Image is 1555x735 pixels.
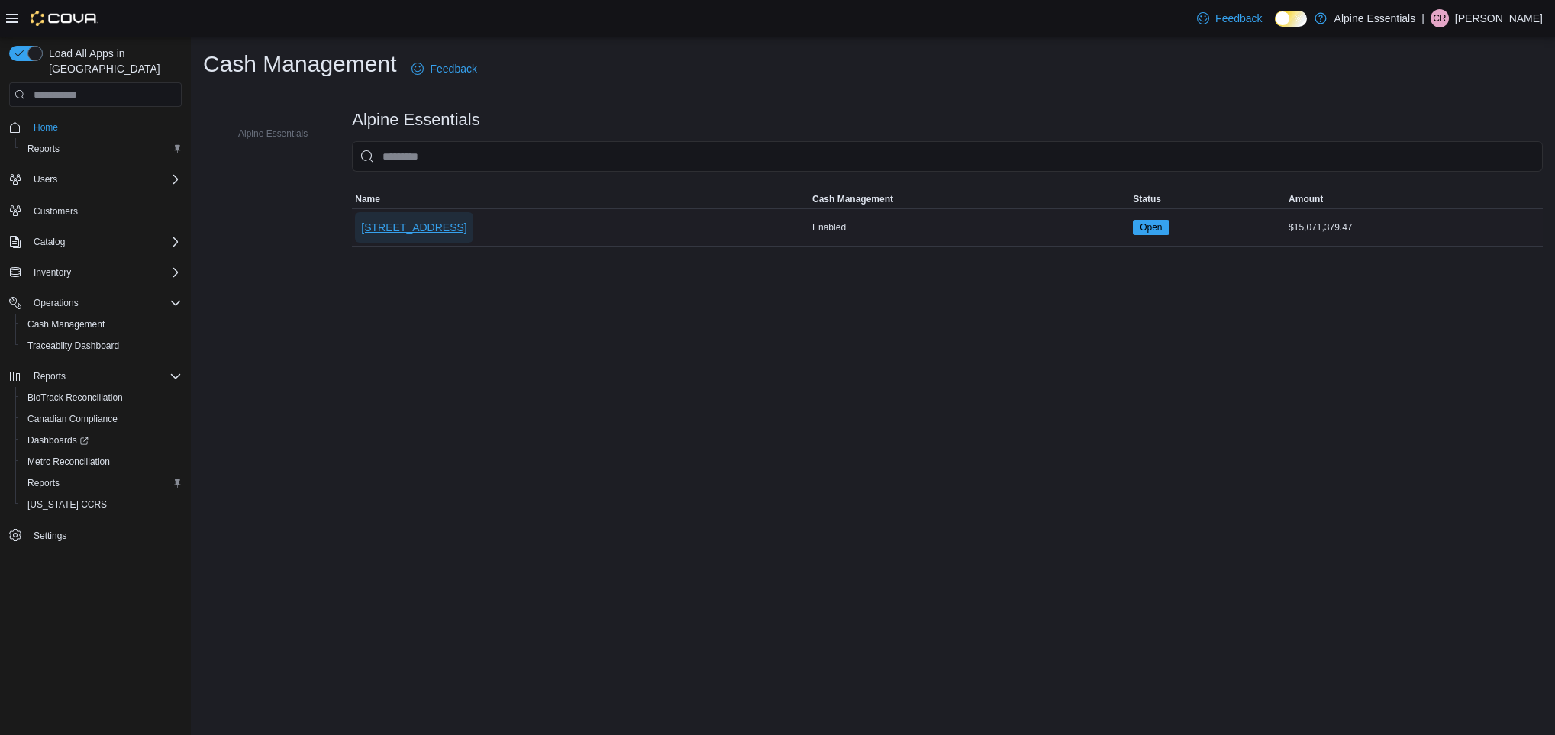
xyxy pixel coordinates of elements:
span: Operations [34,297,79,309]
span: Washington CCRS [21,495,182,514]
button: Amount [1286,190,1543,208]
span: Dashboards [27,434,89,446]
span: Reports [27,367,182,385]
span: Catalog [27,233,182,251]
div: $15,071,379.47 [1286,218,1543,237]
span: Status [1133,193,1161,205]
span: Settings [27,526,182,545]
a: Dashboards [15,430,188,451]
button: Cash Management [15,314,188,335]
span: Amount [1289,193,1323,205]
button: Users [3,169,188,190]
a: Home [27,118,64,137]
input: This is a search bar. As you type, the results lower in the page will automatically filter. [352,141,1543,172]
a: Traceabilty Dashboard [21,337,125,355]
button: Reports [3,366,188,387]
a: Feedback [1191,3,1268,34]
span: Inventory [34,266,71,279]
h3: Alpine Essentials [352,111,479,129]
span: Reports [27,143,60,155]
button: Metrc Reconciliation [15,451,188,472]
a: Cash Management [21,315,111,334]
span: Cash Management [812,193,893,205]
span: Metrc Reconciliation [21,453,182,471]
span: Home [27,118,182,137]
a: Dashboards [21,431,95,450]
span: Reports [21,140,182,158]
span: Inventory [27,263,182,282]
button: [STREET_ADDRESS] [355,212,473,243]
span: Feedback [1215,11,1262,26]
span: Cash Management [21,315,182,334]
span: Customers [27,201,182,220]
p: Alpine Essentials [1334,9,1416,27]
span: Reports [34,370,66,382]
button: Name [352,190,809,208]
span: BioTrack Reconciliation [27,392,123,404]
button: Reports [15,138,188,160]
a: BioTrack Reconciliation [21,388,129,407]
span: Name [355,193,380,205]
button: Alpine Essentials [217,124,314,143]
span: Customers [34,205,78,218]
span: Settings [34,530,66,542]
button: BioTrack Reconciliation [15,387,188,408]
span: Users [34,173,57,185]
span: Operations [27,294,182,312]
button: Home [3,116,188,138]
span: Traceabilty Dashboard [21,337,182,355]
div: Enabled [809,218,1130,237]
h1: Cash Management [203,49,396,79]
button: Customers [3,199,188,221]
span: Catalog [34,236,65,248]
button: Reports [15,472,188,494]
button: Cash Management [809,190,1130,208]
span: CR [1433,9,1446,27]
a: Feedback [405,53,482,84]
a: Settings [27,527,73,545]
button: Catalog [27,233,71,251]
span: Canadian Compliance [27,413,118,425]
span: Home [34,121,58,134]
span: Traceabilty Dashboard [27,340,119,352]
button: Inventory [3,262,188,283]
input: Dark Mode [1275,11,1307,27]
button: [US_STATE] CCRS [15,494,188,515]
button: Users [27,170,63,189]
span: Reports [27,477,60,489]
button: Settings [3,524,188,546]
span: Users [27,170,182,189]
span: [US_STATE] CCRS [27,498,107,511]
nav: Complex example [9,110,182,586]
button: Status [1130,190,1286,208]
button: Traceabilty Dashboard [15,335,188,356]
span: Metrc Reconciliation [27,456,110,468]
span: Cash Management [27,318,105,330]
span: Alpine Essentials [238,127,308,140]
span: Reports [21,474,182,492]
span: Load All Apps in [GEOGRAPHIC_DATA] [43,46,182,76]
a: Canadian Compliance [21,410,124,428]
button: Inventory [27,263,77,282]
a: Metrc Reconciliation [21,453,116,471]
button: Operations [3,292,188,314]
img: Cova [31,11,98,26]
span: [STREET_ADDRESS] [361,220,466,235]
a: [US_STATE] CCRS [21,495,113,514]
p: | [1421,9,1424,27]
span: Feedback [430,61,476,76]
button: Canadian Compliance [15,408,188,430]
a: Customers [27,202,84,221]
span: Open [1133,220,1169,235]
button: Catalog [3,231,188,253]
span: Open [1140,221,1162,234]
p: [PERSON_NAME] [1455,9,1543,27]
span: Dashboards [21,431,182,450]
div: Carter Roberts [1431,9,1449,27]
button: Operations [27,294,85,312]
a: Reports [21,140,66,158]
a: Reports [21,474,66,492]
span: Canadian Compliance [21,410,182,428]
span: BioTrack Reconciliation [21,388,182,407]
